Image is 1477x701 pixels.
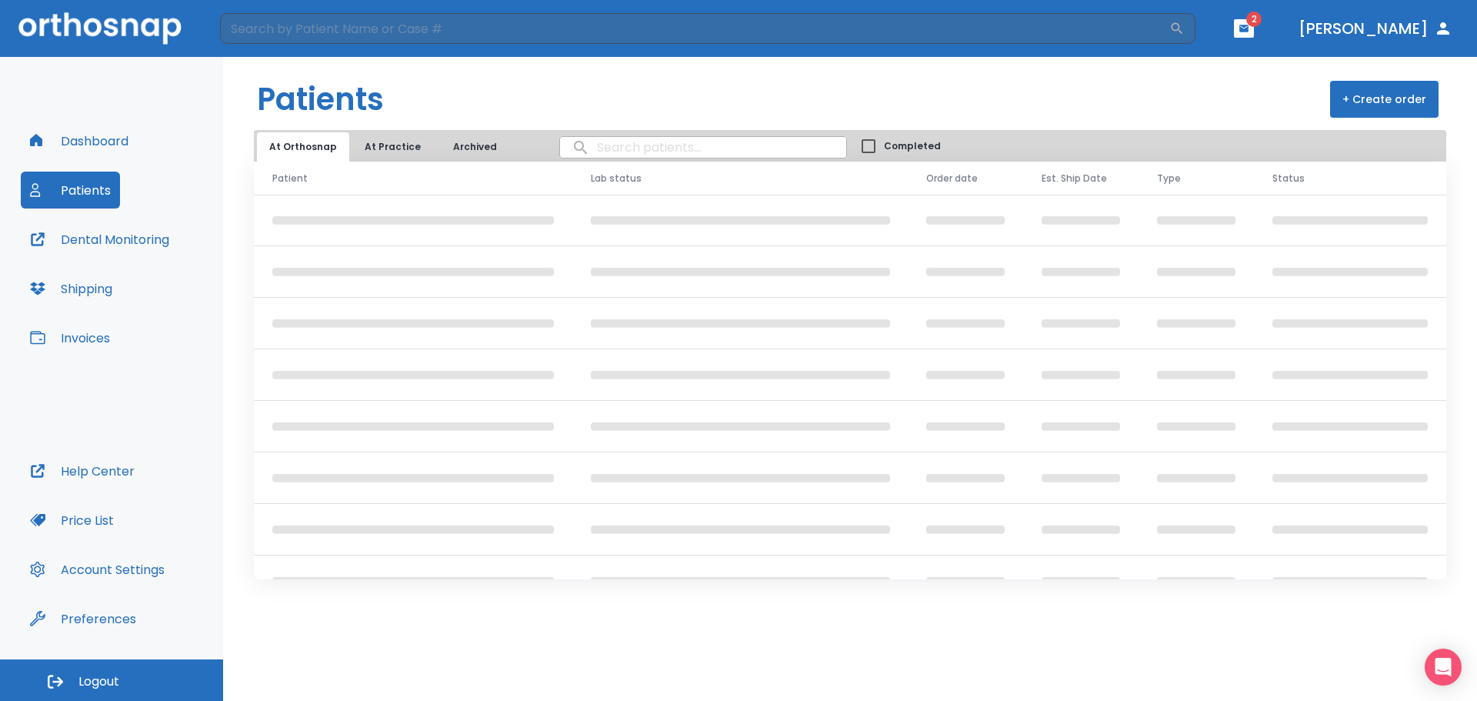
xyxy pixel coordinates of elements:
[1272,172,1305,185] span: Status
[78,673,119,690] span: Logout
[352,132,433,162] button: At Practice
[1157,172,1181,185] span: Type
[21,452,144,489] button: Help Center
[884,139,941,153] span: Completed
[1246,12,1262,27] span: 2
[257,76,384,122] h1: Patients
[257,132,516,162] div: tabs
[21,502,123,539] button: Price List
[21,600,145,637] button: Preferences
[1330,81,1439,118] button: + Create order
[1042,172,1107,185] span: Est. Ship Date
[1425,649,1462,686] div: Open Intercom Messenger
[591,172,642,185] span: Lab status
[1292,15,1459,42] button: [PERSON_NAME]
[21,551,174,588] button: Account Settings
[21,221,178,258] button: Dental Monitoring
[257,132,349,162] button: At Orthosnap
[21,172,120,209] button: Patients
[21,319,119,356] button: Invoices
[21,122,138,159] button: Dashboard
[18,12,182,44] img: Orthosnap
[560,132,846,162] input: search
[436,132,513,162] button: Archived
[21,270,122,307] button: Shipping
[272,172,308,185] span: Patient
[220,13,1169,44] input: Search by Patient Name or Case #
[926,172,978,185] span: Order date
